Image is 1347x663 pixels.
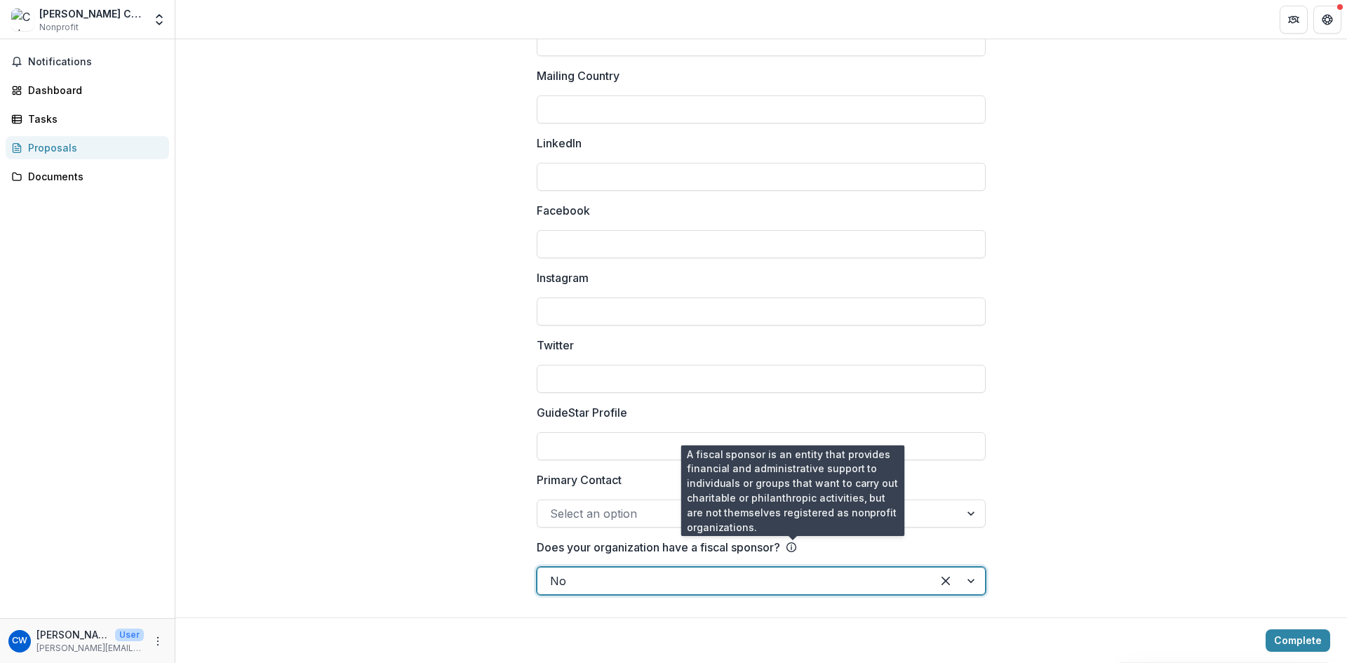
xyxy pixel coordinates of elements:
button: Complete [1266,629,1330,652]
p: GuideStar Profile [537,404,627,421]
a: Tasks [6,107,169,130]
div: Dashboard [28,83,158,98]
button: Notifications [6,51,169,73]
p: User [115,629,144,641]
div: Clear selected options [934,570,957,592]
span: Nonprofit [39,21,79,34]
p: Mailing Country [537,67,619,84]
div: Proposals [28,140,158,155]
div: Courtney White [12,636,27,645]
div: Documents [28,169,158,184]
button: Open entity switcher [149,6,169,34]
p: [PERSON_NAME] [36,627,109,642]
p: Primary Contact [537,471,622,488]
a: Dashboard [6,79,169,102]
span: Notifications [28,56,163,68]
p: Twitter [537,337,574,354]
p: Does your organization have a fiscal sponsor? [537,539,780,556]
p: [PERSON_NAME][EMAIL_ADDRESS][DOMAIN_NAME] [36,642,144,655]
div: Tasks [28,112,158,126]
button: Partners [1280,6,1308,34]
div: [PERSON_NAME] Coalition for the Homeless [39,6,144,21]
button: Get Help [1313,6,1341,34]
p: Facebook [537,202,590,219]
img: Cabell Huntington Coalition for the Homeless [11,8,34,31]
a: Documents [6,165,169,188]
p: Instagram [537,269,589,286]
a: Proposals [6,136,169,159]
button: More [149,633,166,650]
p: LinkedIn [537,135,582,152]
